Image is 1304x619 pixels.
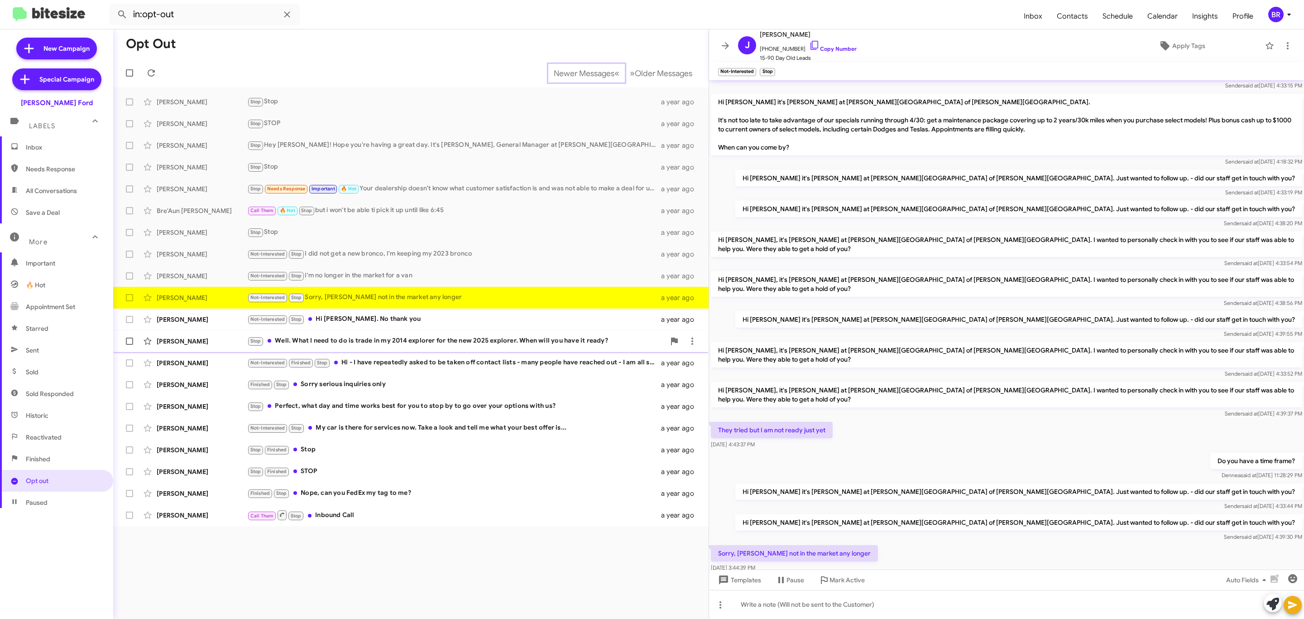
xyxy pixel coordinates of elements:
[157,315,247,324] div: [PERSON_NAME]
[661,315,701,324] div: a year ago
[280,208,295,213] span: 🔥 Hot
[247,249,661,259] div: I did not get a new bronco, I'm keeping my 2023 bronco
[157,228,247,237] div: [PERSON_NAME]
[768,572,811,588] button: Pause
[735,201,1302,217] p: Hi [PERSON_NAME] it's [PERSON_NAME] at [PERSON_NAME][GEOGRAPHIC_DATA] of [PERSON_NAME][GEOGRAPHIC...
[829,572,865,588] span: Mark Active
[26,411,48,420] span: Historic
[250,316,285,322] span: Not-Interested
[247,227,661,237] div: Stop
[1242,503,1258,509] span: said at
[711,422,833,438] p: They tried but I am not ready just yet
[291,425,302,431] span: Stop
[661,228,701,237] div: a year ago
[711,545,878,561] p: Sorry, [PERSON_NAME] not in the market any longer
[250,251,285,257] span: Not-Interested
[735,484,1302,500] p: Hi [PERSON_NAME] it's [PERSON_NAME] at [PERSON_NAME][GEOGRAPHIC_DATA] of [PERSON_NAME][GEOGRAPHIC...
[157,445,247,455] div: [PERSON_NAME]
[711,342,1302,368] p: Hi [PERSON_NAME], it's [PERSON_NAME] at [PERSON_NAME][GEOGRAPHIC_DATA] of [PERSON_NAME][GEOGRAPHI...
[1140,3,1185,29] a: Calendar
[661,293,701,302] div: a year ago
[1242,330,1257,337] span: said at
[267,186,306,192] span: Needs Response
[247,401,661,411] div: Perfect, what day and time works best for you to stop by to go over your options with us?
[247,423,661,433] div: My car is there for services now. Take a look and tell me what your best offer is...
[157,271,247,280] div: [PERSON_NAME]
[157,358,247,368] div: [PERSON_NAME]
[157,511,247,520] div: [PERSON_NAME]
[735,170,1302,186] p: Hi [PERSON_NAME] it's [PERSON_NAME] at [PERSON_NAME][GEOGRAPHIC_DATA] of [PERSON_NAME][GEOGRAPHIC...
[26,280,45,290] span: 🔥 Hot
[250,513,274,519] span: Call Them
[1224,220,1302,227] span: Sender [DATE] 4:38:20 PM
[661,467,701,476] div: a year ago
[291,316,302,322] span: Stop
[1225,410,1302,417] span: Sender [DATE] 4:39:37 PM
[157,293,247,302] div: [PERSON_NAME]
[291,360,311,366] span: Finished
[661,250,701,259] div: a year ago
[250,469,261,474] span: Stop
[291,295,302,300] span: Stop
[1210,453,1302,469] p: Do you have a time frame?
[614,68,619,79] span: «
[26,498,48,507] span: Paused
[291,251,302,257] span: Stop
[1225,82,1302,89] span: Sender [DATE] 4:33:15 PM
[1241,472,1256,479] span: said at
[1225,370,1302,377] span: Sender [DATE] 4:33:52 PM
[760,40,857,53] span: [PHONE_NUMBER]
[661,206,701,215] div: a year ago
[250,121,261,126] span: Stop
[661,380,701,389] div: a year ago
[1224,533,1302,540] span: Sender [DATE] 4:39:30 PM
[1050,3,1095,29] a: Contacts
[1242,370,1258,377] span: said at
[1224,300,1302,306] span: Sender [DATE] 4:38:56 PM
[16,38,97,59] a: New Campaign
[110,4,300,25] input: Search
[250,186,261,192] span: Stop
[661,511,701,520] div: a year ago
[1261,7,1294,22] button: BR
[661,489,701,498] div: a year ago
[554,68,614,78] span: Newer Messages
[247,184,661,194] div: Your dealership doesn't know what customer satisfaction is and was not able to make a deal for us...
[247,379,661,390] div: Sorry serious inquiries only
[624,64,698,82] button: Next
[29,238,48,246] span: More
[250,403,261,409] span: Stop
[718,68,756,76] small: Not-Interested
[1185,3,1225,29] span: Insights
[26,208,60,217] span: Save a Deal
[276,382,287,387] span: Stop
[1242,260,1258,266] span: said at
[711,441,755,448] span: [DATE] 4:43:37 PM
[157,337,247,346] div: [PERSON_NAME]
[157,141,247,150] div: [PERSON_NAME]
[26,455,50,464] span: Finished
[157,380,247,389] div: [PERSON_NAME]
[247,336,665,346] div: Well. What I need to do is trade in my 2014 explorer for the new 2025 explorer. When will you hav...
[250,382,270,387] span: Finished
[276,490,287,496] span: Stop
[247,97,661,107] div: Stop
[745,38,750,53] span: J
[1016,3,1050,29] a: Inbox
[250,229,261,235] span: Stop
[26,302,75,311] span: Appointment Set
[1103,38,1261,54] button: Apply Tags
[250,447,261,453] span: Stop
[26,164,103,174] span: Needs Response
[157,119,247,128] div: [PERSON_NAME]
[312,186,335,192] span: Important
[26,259,103,268] span: Important
[43,44,90,53] span: New Campaign
[709,572,768,588] button: Templates
[157,250,247,259] div: [PERSON_NAME]
[811,572,872,588] button: Mark Active
[250,490,270,496] span: Finished
[1242,410,1258,417] span: said at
